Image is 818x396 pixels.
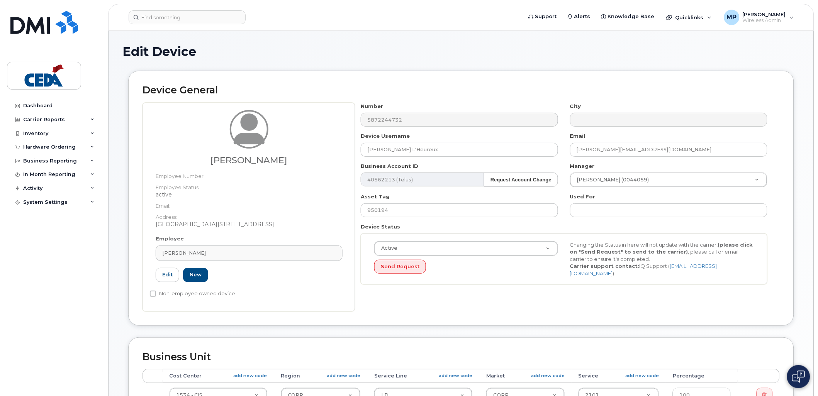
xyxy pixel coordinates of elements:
button: Send Request [374,260,426,274]
label: Device Status [361,223,400,230]
strong: Request Account Change [490,177,552,183]
span: [PERSON_NAME] (0044059) [572,176,649,183]
th: Region [274,369,367,383]
button: Request Account Change [484,173,558,187]
h2: Device General [143,85,780,96]
label: City [570,103,581,110]
span: Active [377,245,397,252]
dt: Address: [156,210,343,221]
a: [EMAIL_ADDRESS][DOMAIN_NAME] [570,263,717,276]
label: Number [361,103,383,110]
th: Service Line [367,369,479,383]
a: add new code [531,372,565,379]
th: Cost Center [163,369,274,383]
img: Open chat [792,371,805,383]
input: Non-employee owned device [150,291,156,297]
span: [PERSON_NAME] [162,249,206,257]
a: Active [375,242,558,256]
a: Edit [156,268,179,282]
strong: Carrier support contact: [570,263,639,269]
th: Service [572,369,666,383]
label: Asset Tag [361,193,390,200]
a: add new code [234,372,267,379]
h3: [PERSON_NAME] [156,156,343,165]
th: Percentage [666,369,738,383]
dd: active [156,191,343,198]
h2: Business Unit [143,352,780,362]
a: add new code [327,372,360,379]
label: Employee [156,235,184,242]
label: Device Username [361,132,410,140]
h1: Edit Device [122,45,800,58]
dt: Email: [156,198,343,210]
dd: [GEOGRAPHIC_DATA][STREET_ADDRESS] [156,220,343,228]
a: New [183,268,208,282]
a: [PERSON_NAME] [156,245,343,261]
a: [PERSON_NAME] (0044059) [570,173,767,187]
a: add new code [625,372,659,379]
a: add new code [439,372,472,379]
th: Market [479,369,572,383]
div: Changing the Status in here will not update with the carrier, , please call or email carrier to e... [564,241,759,277]
label: Non-employee owned device [150,289,235,298]
dt: Employee Number: [156,169,343,180]
label: Manager [570,162,595,170]
dt: Employee Status: [156,180,343,191]
label: Used For [570,193,596,200]
label: Email [570,132,585,140]
label: Business Account ID [361,162,418,170]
